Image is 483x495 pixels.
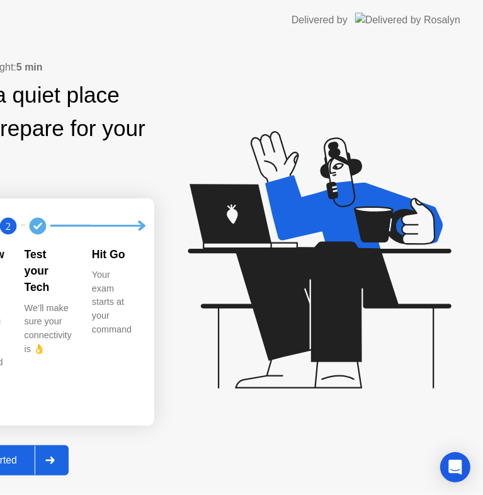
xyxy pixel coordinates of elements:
[92,268,132,336] div: Your exam starts at your command
[16,62,43,72] b: 5 min
[6,220,11,232] text: 2
[25,246,72,296] div: Test your Tech
[440,452,470,482] div: Open Intercom Messenger
[355,13,460,27] img: Delivered by Rosalyn
[292,13,348,28] div: Delivered by
[92,246,132,263] div: Hit Go
[25,302,72,356] div: We’ll make sure your connectivity is 👌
